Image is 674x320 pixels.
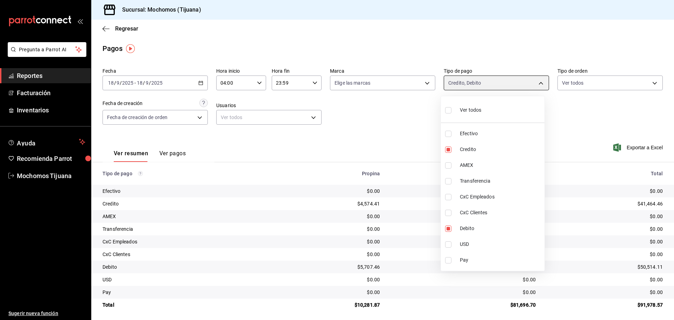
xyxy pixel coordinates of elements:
[460,146,542,153] span: Credito
[126,44,135,53] img: Tooltip marker
[460,162,542,169] span: AMEX
[460,177,542,185] span: Transferencia
[460,225,542,232] span: Debito
[460,130,542,137] span: Efectivo
[460,106,481,114] span: Ver todos
[460,193,542,201] span: CxC Empleados
[460,256,542,264] span: Pay
[460,241,542,248] span: USD
[460,209,542,216] span: CxC Clientes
